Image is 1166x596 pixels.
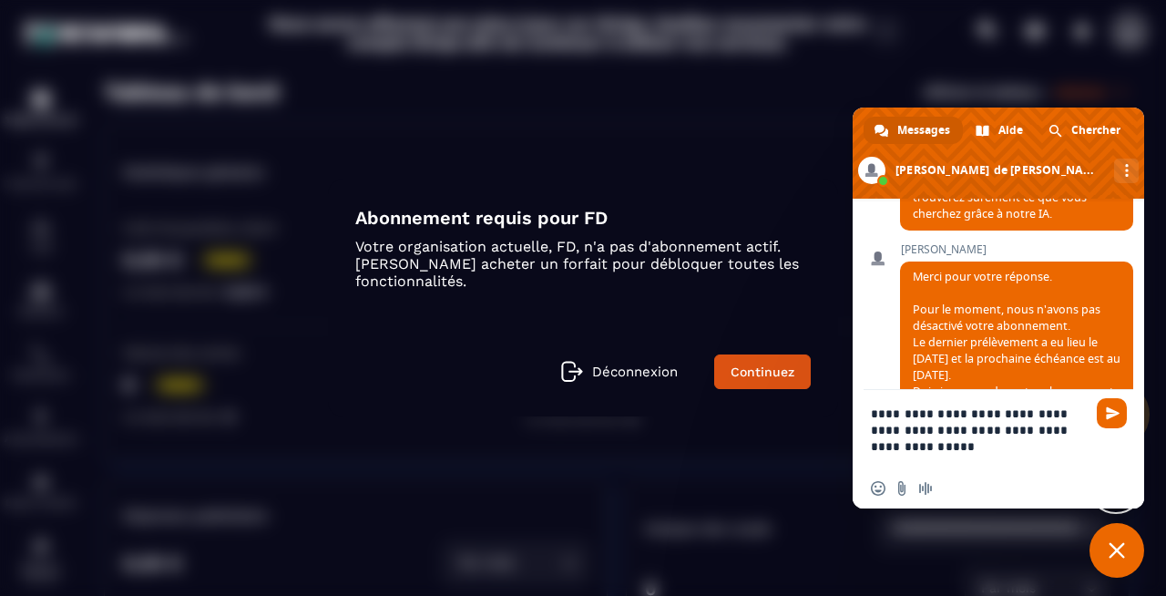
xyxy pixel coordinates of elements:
span: Insérer un emoji [871,481,885,496]
p: Déconnexion [592,364,678,380]
h4: Abonnement requis pour FD [355,207,811,229]
span: Envoyer un fichier [895,481,909,496]
p: Votre organisation actuelle, FD, n'a pas d'abonnement actif. [PERSON_NAME] acheter un forfait pou... [355,238,811,290]
a: Continuez [714,355,811,389]
span: Aide [998,117,1023,144]
a: Fermer le chat [1089,523,1144,578]
textarea: Entrez votre message... [871,390,1089,468]
a: Messages [864,117,963,144]
span: Message audio [918,481,933,496]
span: Envoyer [1097,398,1127,428]
a: Chercher [1038,117,1133,144]
a: Déconnexion [561,361,678,383]
span: [PERSON_NAME] [900,243,1133,256]
span: Messages [897,117,950,144]
span: Merci pour votre réponse. Pour le moment, nous n'avons pas désactivé votre abonnement. Le dernier... [913,269,1120,416]
a: Aide [965,117,1036,144]
span: Chercher [1071,117,1120,144]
